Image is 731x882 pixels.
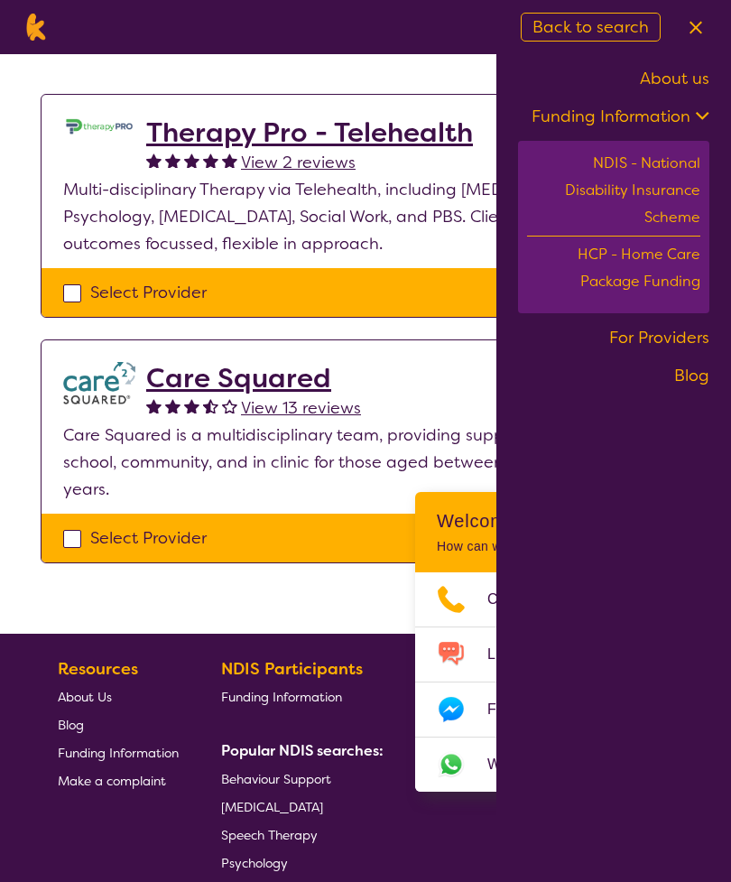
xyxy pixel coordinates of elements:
[58,738,179,766] a: Funding Information
[58,682,179,710] a: About Us
[165,398,180,413] img: fullstar
[221,682,376,710] a: Funding Information
[527,150,700,237] div: NDIS - National Disability Insurance Scheme
[203,398,218,413] img: halfstar
[437,510,682,532] h2: Welcome to Karista!
[63,116,135,136] img: lehxprcbtunjcwin5sb4.jpg
[221,849,376,877] a: Psychology
[184,153,199,168] img: fullstar
[58,766,179,794] a: Make a complaint
[415,738,704,792] a: Web link opens in a new tab.
[221,771,331,787] span: Behaviour Support
[165,153,180,168] img: fullstar
[63,422,668,503] p: Care Squared is a multidisciplinary team, providing support in the home, school, community, and i...
[146,362,361,395] a: Care Squared
[532,106,709,127] a: Funding Information
[487,641,573,668] span: Live Chat
[221,658,363,680] b: NDIS Participants
[241,152,356,173] span: View 2 reviews
[487,586,556,613] span: Call us
[58,773,166,789] span: Make a complaint
[415,572,704,792] ul: Choose channel
[222,398,237,413] img: emptystar
[63,176,668,257] p: Multi-disciplinary Therapy via Telehealth, including [MEDICAL_DATA], Psychology, [MEDICAL_DATA], ...
[689,21,702,34] img: close the menu
[487,751,578,778] span: WhatsApp
[241,395,361,422] a: View 13 reviews
[146,116,473,149] a: Therapy Pro - Telehealth
[674,365,709,386] a: Blog
[487,696,575,723] span: Facebook
[203,153,218,168] img: fullstar
[184,398,199,413] img: fullstar
[221,765,376,793] a: Behaviour Support
[146,153,162,168] img: fullstar
[640,68,709,89] a: About us
[437,539,682,554] p: How can we help you [DATE]?
[221,741,384,760] b: Popular NDIS searches:
[221,855,288,871] span: Psychology
[221,689,342,705] span: Funding Information
[221,821,376,849] a: Speech Therapy
[521,13,661,42] a: Back to search
[221,827,318,843] span: Speech Therapy
[22,14,50,41] img: Karista logo
[58,689,112,705] span: About Us
[532,16,649,38] span: Back to search
[58,710,179,738] a: Blog
[241,149,356,176] a: View 2 reviews
[609,327,709,348] a: For Providers
[58,658,138,680] b: Resources
[527,241,700,300] div: HCP - Home Care Package Funding
[58,745,179,761] span: Funding Information
[222,153,237,168] img: fullstar
[221,793,376,821] a: [MEDICAL_DATA]
[221,799,323,815] span: [MEDICAL_DATA]
[63,362,135,404] img: watfhvlxxexrmzu5ckj6.png
[58,717,84,733] span: Blog
[415,492,704,792] div: Channel Menu
[146,398,162,413] img: fullstar
[241,397,361,419] span: View 13 reviews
